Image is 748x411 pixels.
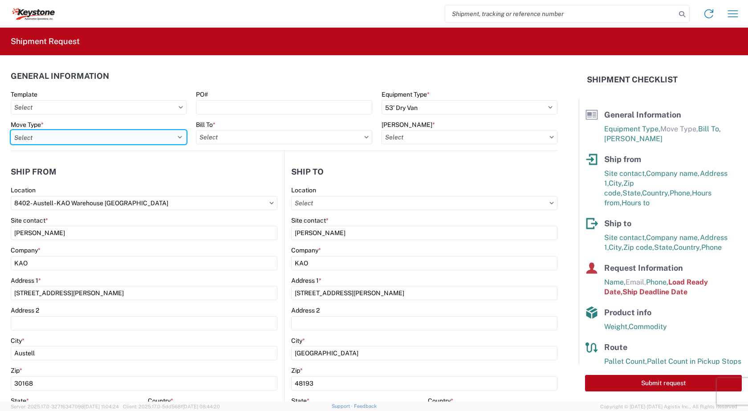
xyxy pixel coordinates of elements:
[646,169,700,178] span: Company name,
[609,179,623,187] span: City,
[698,125,721,133] span: Bill To,
[604,308,651,317] span: Product info
[604,155,641,164] span: Ship from
[291,196,557,210] input: Select
[604,110,681,119] span: General Information
[629,322,667,331] span: Commodity
[148,397,173,405] label: Country
[11,216,48,224] label: Site contact
[291,167,324,176] h2: Ship to
[585,375,742,391] button: Submit request
[11,246,41,254] label: Company
[11,100,187,114] input: Select
[196,130,372,144] input: Select
[291,337,305,345] label: City
[84,404,119,409] span: [DATE] 11:04:24
[11,404,119,409] span: Server: 2025.17.0-327f6347098
[604,134,663,143] span: [PERSON_NAME]
[291,366,303,374] label: Zip
[183,404,220,409] span: [DATE] 08:44:20
[623,243,654,252] span: Zip code,
[11,167,57,176] h2: Ship from
[291,246,321,254] label: Company
[123,404,220,409] span: Client: 2025.17.0-5dd568f
[604,322,629,331] span: Weight,
[604,357,741,375] span: Pallet Count in Pickup Stops equals Pallet Count in delivery stops
[291,277,321,285] label: Address 1
[11,306,39,314] label: Address 2
[11,196,277,210] input: Select
[332,403,354,409] a: Support
[604,263,683,273] span: Request Information
[587,74,678,85] h2: Shipment Checklist
[609,243,623,252] span: City,
[11,72,109,81] h2: General Information
[428,397,453,405] label: Country
[291,186,316,194] label: Location
[445,5,676,22] input: Shipment, tracking or reference number
[291,216,329,224] label: Site contact
[11,90,37,98] label: Template
[622,288,687,296] span: Ship Deadline Date
[604,357,647,366] span: Pallet Count,
[196,121,215,129] label: Bill To
[604,169,646,178] span: Site contact,
[382,121,435,129] label: [PERSON_NAME]
[11,121,44,129] label: Move Type
[674,243,701,252] span: Country,
[622,199,650,207] span: Hours to
[291,397,309,405] label: State
[354,403,377,409] a: Feedback
[11,366,22,374] label: Zip
[600,403,737,411] span: Copyright © [DATE]-[DATE] Agistix Inc., All Rights Reserved
[604,125,660,133] span: Equipment Type,
[642,189,670,197] span: Country,
[382,130,557,144] input: Select
[11,186,36,194] label: Location
[604,233,646,242] span: Site contact,
[646,278,668,286] span: Phone,
[660,125,698,133] span: Move Type,
[196,90,208,98] label: PO#
[11,277,41,285] label: Address 1
[654,243,674,252] span: State,
[11,36,80,47] h2: Shipment Request
[646,233,700,242] span: Company name,
[701,243,722,252] span: Phone
[382,90,430,98] label: Equipment Type
[604,278,626,286] span: Name,
[622,189,642,197] span: State,
[291,306,320,314] label: Address 2
[670,189,692,197] span: Phone,
[626,278,646,286] span: Email,
[11,337,24,345] label: City
[604,342,627,352] span: Route
[11,397,29,405] label: State
[604,219,631,228] span: Ship to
